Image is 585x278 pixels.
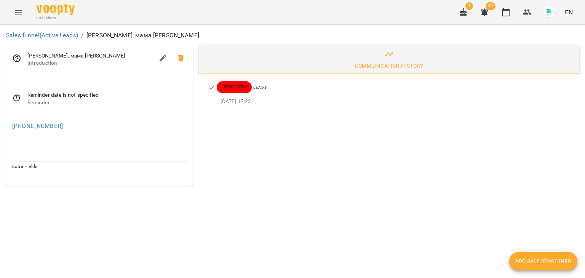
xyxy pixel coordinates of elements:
li: / [81,31,83,40]
button: EN [562,5,576,19]
span: Reminder [27,99,187,107]
span: 1 [465,2,473,10]
span: EN [565,8,573,16]
span: Introduction [217,83,252,90]
span: For Business [37,16,75,21]
span: Introduction [27,59,154,67]
p: [PERSON_NAME], мама [PERSON_NAME] [86,31,199,40]
a: [PHONE_NUMBER] [12,122,63,129]
nav: breadcrumb [6,31,579,40]
span: [PERSON_NAME], мама [PERSON_NAME] [27,52,154,60]
img: bbf80086e43e73aae20379482598e1e8.jpg [543,7,554,18]
a: Sales funnel(Active Leads) [6,32,78,39]
span: Leads [253,85,267,89]
img: Voopty Logo [37,4,75,15]
span: Extra Fields [12,164,38,169]
svg: Responsible employee is not set [12,54,21,63]
span: Reminder date is not specified [27,91,187,99]
div: Communication History [355,61,423,70]
button: Menu [9,3,27,21]
p: [DATE] 17:23 [221,98,567,105]
span: 42 [486,2,495,10]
